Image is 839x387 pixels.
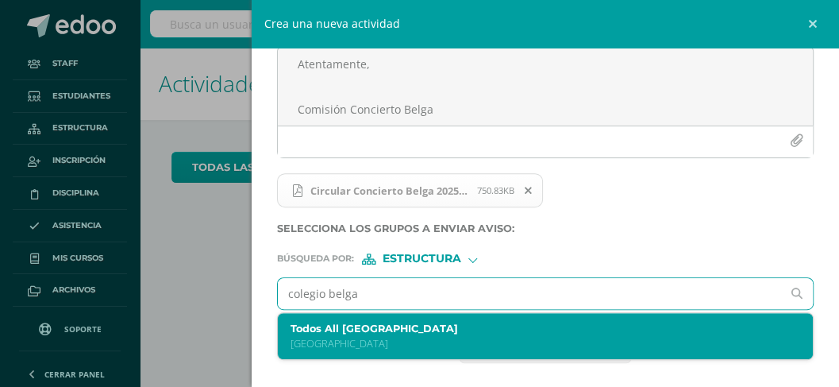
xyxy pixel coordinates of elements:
[278,46,813,126] textarea: Estimados padres y madres de familia: Les saludamos cordialmente deseando que la Sagrada Familia ...
[291,323,778,335] label: Todos All [GEOGRAPHIC_DATA]
[362,253,481,265] div: [object Object]
[302,184,477,197] span: Circular Concierto Belga 2025.pdf
[277,254,354,263] span: Búsqueda por :
[515,182,542,199] span: Remover archivo
[383,254,461,263] span: Estructura
[477,184,514,196] span: 750.83KB
[291,337,778,350] p: [GEOGRAPHIC_DATA]
[278,278,781,309] input: Ej. Primero primaria
[277,223,814,234] label: Selecciona los grupos a enviar aviso :
[277,173,543,208] span: Circular Concierto Belga 2025.pdf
